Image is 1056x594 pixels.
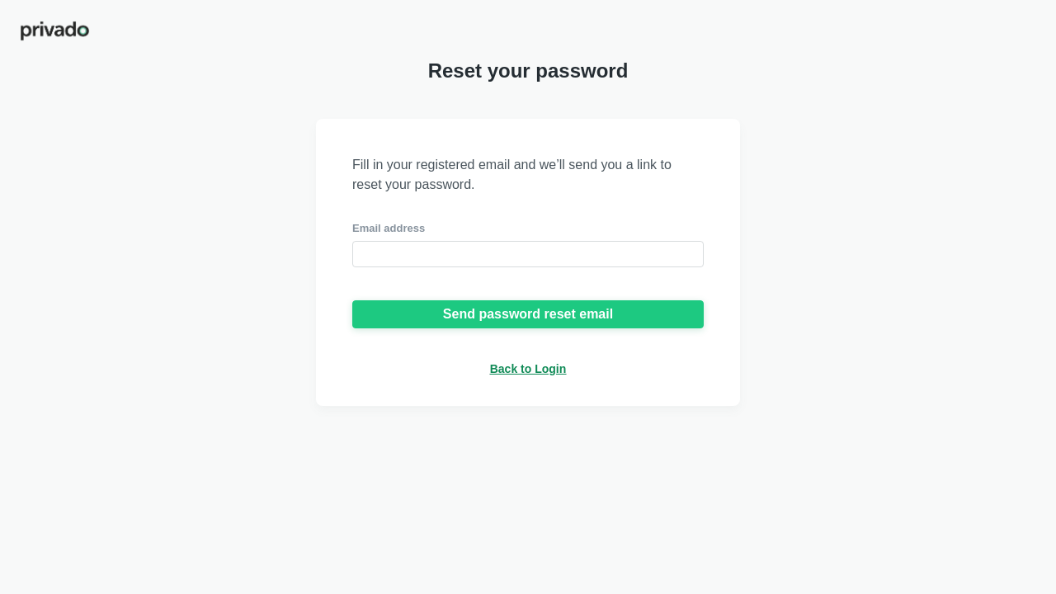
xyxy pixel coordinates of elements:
[490,361,567,376] a: Back to Login
[443,307,613,322] div: Send password reset email
[20,20,90,42] img: privado-logo
[352,221,704,236] div: Email address
[428,59,629,82] span: Reset your password
[352,155,704,195] span: Fill in your registered email and we’ll send you a link to reset your password.
[352,300,704,328] button: Send password reset email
